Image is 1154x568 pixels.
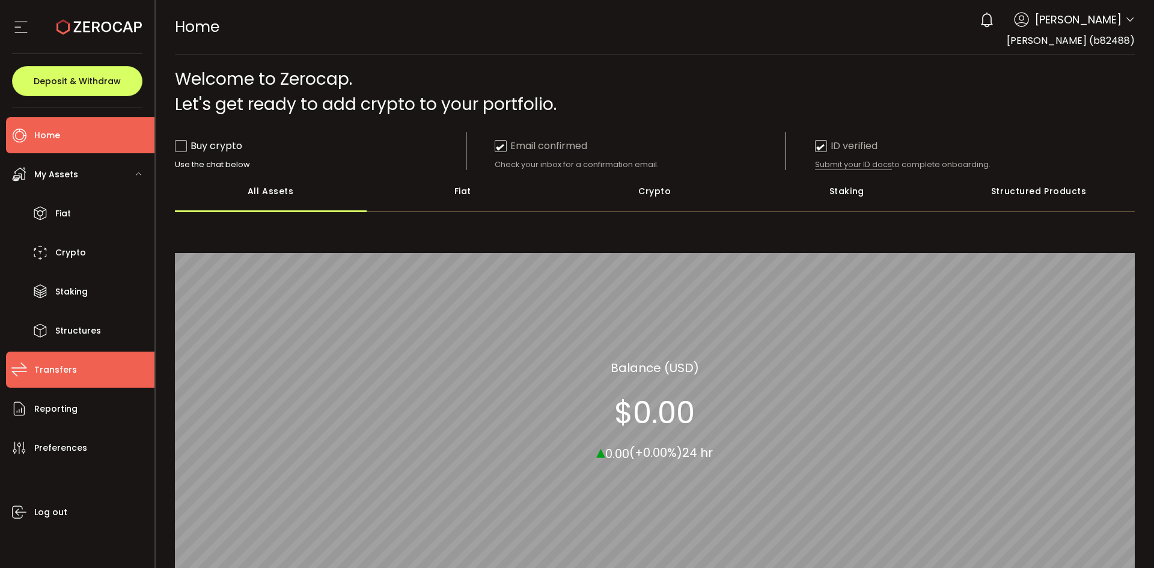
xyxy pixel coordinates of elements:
[611,358,699,376] section: Balance (USD)
[34,77,121,85] span: Deposit & Withdraw
[367,170,559,212] div: Fiat
[1007,34,1135,47] span: [PERSON_NAME] (b82488)
[34,127,60,144] span: Home
[55,322,101,340] span: Structures
[175,16,219,37] span: Home
[629,444,682,461] span: (+0.00%)
[34,439,87,457] span: Preferences
[175,159,466,170] div: Use the chat below
[175,67,1135,117] div: Welcome to Zerocap. Let's get ready to add crypto to your portfolio.
[815,159,892,170] span: Submit your ID docs
[682,444,713,461] span: 24 hr
[751,170,943,212] div: Staking
[559,170,751,212] div: Crypto
[815,159,1106,170] div: to complete onboarding.
[605,445,629,462] span: 0.00
[1035,11,1122,28] span: [PERSON_NAME]
[34,361,77,379] span: Transfers
[614,394,695,430] section: $0.00
[55,283,88,301] span: Staking
[55,205,71,222] span: Fiat
[1014,438,1154,568] iframe: Chat Widget
[495,138,587,153] div: Email confirmed
[175,138,242,153] div: Buy crypto
[12,66,142,96] button: Deposit & Withdraw
[815,138,878,153] div: ID verified
[34,504,67,521] span: Log out
[34,166,78,183] span: My Assets
[943,170,1135,212] div: Structured Products
[495,159,786,170] div: Check your inbox for a confirmation email.
[34,400,78,418] span: Reporting
[596,438,605,464] span: ▴
[175,170,367,212] div: All Assets
[55,244,86,261] span: Crypto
